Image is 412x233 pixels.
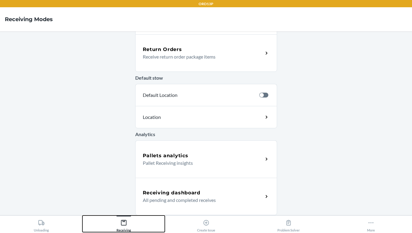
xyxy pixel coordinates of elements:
p: ORD13P [199,1,213,7]
div: More [367,217,375,232]
div: Problem Solver [277,217,300,232]
p: All pending and completed receives [143,196,258,204]
p: Location [143,113,214,121]
div: Unloading [34,217,49,232]
a: Receiving dashboardAll pending and completed receives [135,178,277,215]
button: More [330,215,412,232]
a: Location [135,106,277,128]
h5: Pallets analytics [143,152,188,159]
a: Pallets analyticsPallet Receiving insights [135,140,277,178]
a: Return OrdersReceive return order package items [135,34,277,72]
div: Receiving [117,217,131,232]
p: Default Location [143,91,254,99]
p: Analytics [135,131,277,138]
div: Create Issue [197,217,215,232]
button: Receiving [82,215,165,232]
p: Default stow [135,74,277,81]
button: Create Issue [165,215,247,232]
h5: Receiving dashboard [143,189,200,196]
h4: Receiving Modes [5,15,53,23]
p: Receive return order package items [143,53,258,60]
h5: Return Orders [143,46,182,53]
button: Problem Solver [247,215,330,232]
p: Pallet Receiving insights [143,159,258,167]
